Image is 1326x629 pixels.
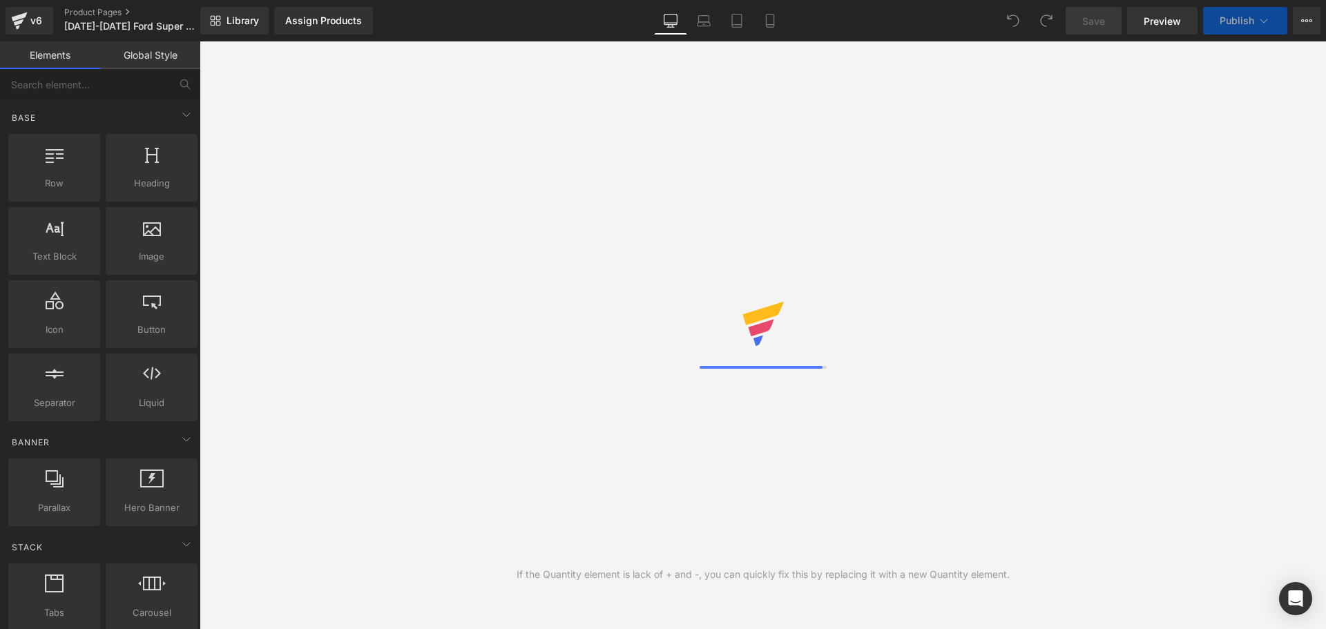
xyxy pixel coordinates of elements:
div: Assign Products [285,15,362,26]
button: Redo [1032,7,1060,35]
span: Publish [1220,15,1254,26]
span: Parallax [12,501,96,515]
a: Preview [1127,7,1198,35]
a: Global Style [100,41,200,69]
span: Liquid [110,396,193,410]
button: More [1293,7,1320,35]
span: Stack [10,541,44,554]
span: Tabs [12,606,96,620]
span: Image [110,249,193,264]
a: Desktop [654,7,687,35]
a: Mobile [753,7,787,35]
span: Icon [12,322,96,337]
div: Open Intercom Messenger [1279,582,1312,615]
span: Library [227,14,259,27]
div: v6 [28,12,45,30]
span: [DATE]-[DATE] Ford Super Duty Hood Mount Kit PRO [64,21,197,32]
span: Banner [10,436,51,449]
span: Text Block [12,249,96,264]
a: Tablet [720,7,753,35]
span: Hero Banner [110,501,193,515]
a: v6 [6,7,53,35]
a: Laptop [687,7,720,35]
span: Row [12,176,96,191]
span: Save [1082,14,1105,28]
span: Carousel [110,606,193,620]
span: Preview [1144,14,1181,28]
span: Button [110,322,193,337]
span: Separator [12,396,96,410]
span: Base [10,111,37,124]
button: Undo [999,7,1027,35]
button: Publish [1203,7,1287,35]
span: Heading [110,176,193,191]
a: Product Pages [64,7,223,18]
div: If the Quantity element is lack of + and -, you can quickly fix this by replacing it with a new Q... [517,567,1010,582]
a: New Library [200,7,269,35]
